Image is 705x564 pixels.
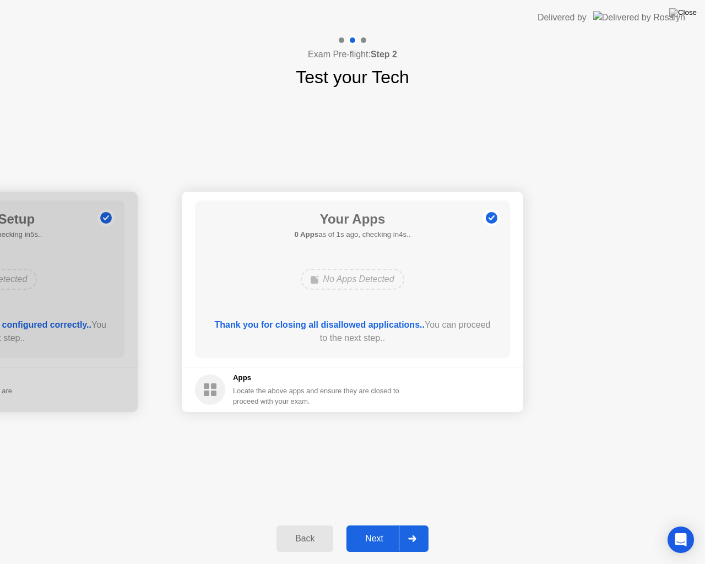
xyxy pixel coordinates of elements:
[301,269,404,290] div: No Apps Detected
[280,534,330,544] div: Back
[593,11,685,24] img: Delivered by Rosalyn
[371,50,397,59] b: Step 2
[233,372,400,383] h5: Apps
[668,527,694,553] div: Open Intercom Messenger
[346,525,429,552] button: Next
[294,229,410,240] h5: as of 1s ago, checking in4s..
[294,230,318,238] b: 0 Apps
[294,209,410,229] h1: Your Apps
[233,386,400,406] div: Locate the above apps and ensure they are closed to proceed with your exam.
[350,534,399,544] div: Next
[211,318,495,345] div: You can proceed to the next step..
[669,8,697,17] img: Close
[276,525,333,552] button: Back
[308,48,397,61] h4: Exam Pre-flight:
[296,64,409,90] h1: Test your Tech
[215,320,425,329] b: Thank you for closing all disallowed applications..
[538,11,587,24] div: Delivered by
